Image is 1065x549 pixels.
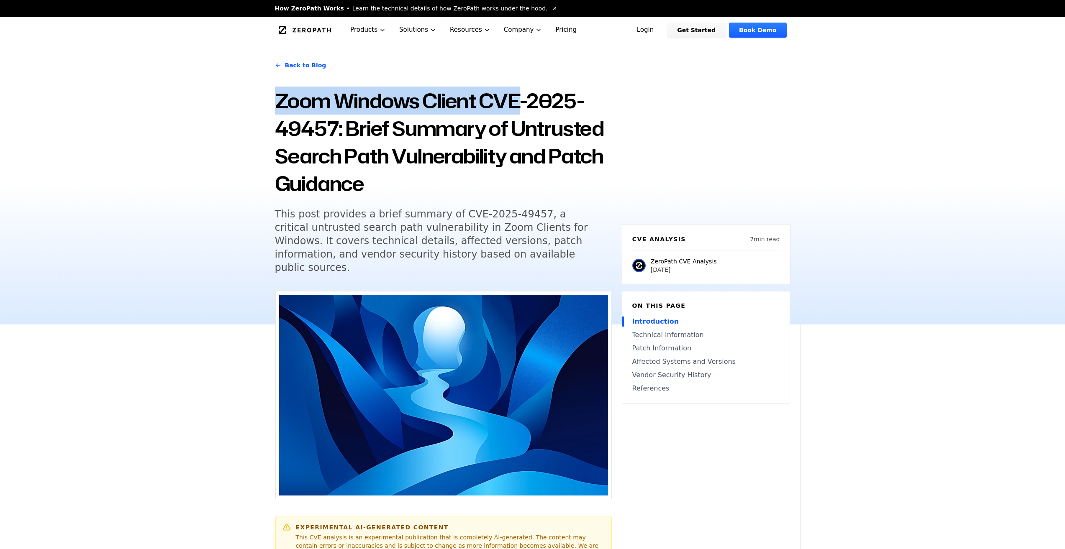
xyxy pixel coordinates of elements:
[549,17,583,43] a: Pricing
[667,23,726,38] a: Get Started
[632,330,780,340] a: Technical Information
[632,343,780,353] a: Patch Information
[275,4,344,13] span: How ZeroPath Works
[275,4,558,13] a: How ZeroPath WorksLearn the technical details of how ZeroPath works under the hood.
[632,370,780,380] a: Vendor Security History
[275,207,596,274] h5: This post provides a brief summary of CVE-2025-49457, a critical untrusted search path vulnerabil...
[632,235,686,243] h6: CVE Analysis
[651,266,717,274] p: [DATE]
[632,259,646,272] img: ZeroPath CVE Analysis
[627,23,664,38] a: Login
[750,235,780,243] p: 7 min read
[632,357,780,367] a: Affected Systems and Versions
[275,54,326,77] a: Back to Blog
[275,87,612,197] h1: Zoom Windows Client CVE-2025-49457: Brief Summary of Untrusted Search Path Vulnerability and Patc...
[651,257,717,266] p: ZeroPath CVE Analysis
[443,17,497,43] button: Resources
[632,383,780,393] a: References
[296,523,605,531] h6: Experimental AI-Generated Content
[497,17,549,43] button: Company
[352,4,548,13] span: Learn the technical details of how ZeroPath works under the hood.
[393,17,443,43] button: Solutions
[265,17,801,43] nav: Global
[632,317,780,327] a: Introduction
[729,23,786,38] a: Book Demo
[344,17,393,43] button: Products
[279,295,608,495] img: Zoom Windows Client CVE-2025-49457: Brief Summary of Untrusted Search Path Vulnerability and Patc...
[632,301,780,310] h6: On this page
